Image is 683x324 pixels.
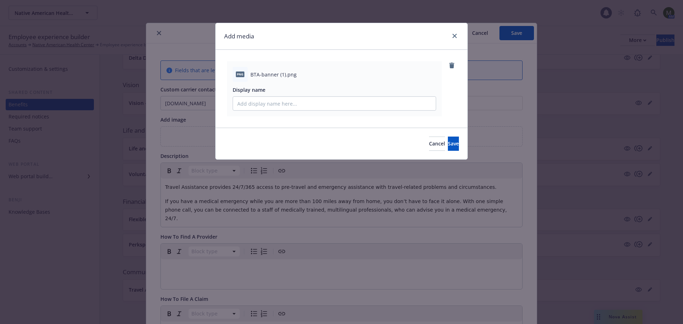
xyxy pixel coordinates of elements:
button: Cancel [429,137,445,151]
span: BTA-banner (1).png [250,71,297,78]
a: remove [448,61,456,70]
span: Cancel [429,140,445,147]
button: Save [448,137,459,151]
span: png [236,71,244,77]
span: Save [448,140,459,147]
h1: Add media [224,32,254,41]
span: Display name [233,86,265,93]
input: Add display name here... [233,97,436,110]
a: close [450,32,459,40]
